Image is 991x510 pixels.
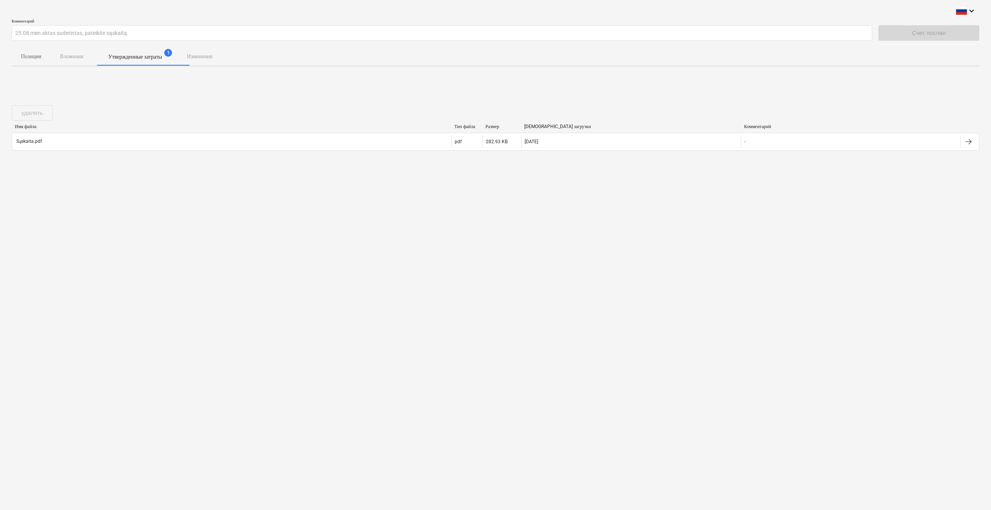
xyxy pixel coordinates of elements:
[454,124,479,130] div: Тип файла
[15,124,448,130] div: Имя файла
[12,19,872,25] p: Комментарий
[744,139,746,144] div: -
[525,139,538,144] div: [DATE]
[485,124,518,130] div: Размер
[524,124,738,130] div: [DEMOGRAPHIC_DATA] загрузки
[21,52,42,61] p: Позиции
[486,139,508,144] div: 282.93 KB
[164,49,172,57] span: 1
[455,139,462,144] div: pdf
[744,124,958,130] div: Комментарий
[108,53,162,61] p: Утвержденные затраты
[15,139,42,144] div: Sąskaita.pdf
